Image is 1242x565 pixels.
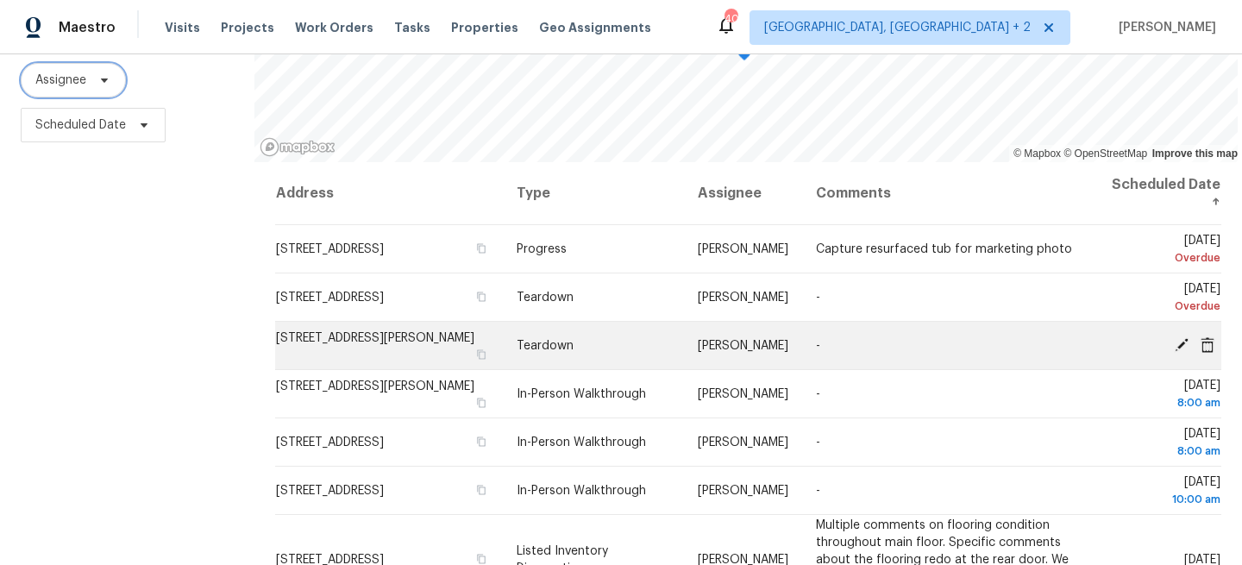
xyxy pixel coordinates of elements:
[816,243,1072,255] span: Capture resurfaced tub for marketing photo
[1169,336,1195,352] span: Edit
[1112,19,1216,36] span: [PERSON_NAME]
[276,553,384,565] span: [STREET_ADDRESS]
[1101,428,1220,460] span: [DATE]
[517,243,567,255] span: Progress
[474,434,489,449] button: Copy Address
[394,22,430,34] span: Tasks
[35,72,86,89] span: Assignee
[517,388,646,400] span: In-Person Walkthrough
[539,19,651,36] span: Geo Assignments
[59,19,116,36] span: Maestro
[698,436,788,449] span: [PERSON_NAME]
[698,340,788,352] span: [PERSON_NAME]
[816,388,820,400] span: -
[724,10,737,28] div: 40
[764,19,1031,36] span: [GEOGRAPHIC_DATA], [GEOGRAPHIC_DATA] + 2
[276,485,384,497] span: [STREET_ADDRESS]
[698,292,788,304] span: [PERSON_NAME]
[503,162,685,225] th: Type
[1063,148,1147,160] a: OpenStreetMap
[698,485,788,497] span: [PERSON_NAME]
[517,340,574,352] span: Teardown
[1101,298,1220,315] div: Overdue
[1101,443,1220,460] div: 8:00 am
[275,162,503,225] th: Address
[1087,162,1221,225] th: Scheduled Date ↑
[295,19,373,36] span: Work Orders
[474,347,489,362] button: Copy Address
[1195,336,1220,352] span: Cancel
[474,289,489,304] button: Copy Address
[1184,553,1220,565] span: [DATE]
[1013,148,1061,160] a: Mapbox
[802,162,1086,225] th: Comments
[517,436,646,449] span: In-Person Walkthrough
[165,19,200,36] span: Visits
[684,162,802,225] th: Assignee
[474,395,489,411] button: Copy Address
[816,340,820,352] span: -
[698,243,788,255] span: [PERSON_NAME]
[698,388,788,400] span: [PERSON_NAME]
[276,292,384,304] span: [STREET_ADDRESS]
[260,137,336,157] a: Mapbox homepage
[1101,283,1220,315] span: [DATE]
[816,292,820,304] span: -
[698,553,788,565] span: [PERSON_NAME]
[276,332,474,344] span: [STREET_ADDRESS][PERSON_NAME]
[1101,380,1220,411] span: [DATE]
[816,485,820,497] span: -
[1101,476,1220,508] span: [DATE]
[276,243,384,255] span: [STREET_ADDRESS]
[35,116,126,134] span: Scheduled Date
[1101,235,1220,267] span: [DATE]
[451,19,518,36] span: Properties
[276,436,384,449] span: [STREET_ADDRESS]
[474,482,489,498] button: Copy Address
[517,485,646,497] span: In-Person Walkthrough
[1101,394,1220,411] div: 8:00 am
[517,292,574,304] span: Teardown
[1101,491,1220,508] div: 10:00 am
[474,241,489,256] button: Copy Address
[221,19,274,36] span: Projects
[1101,249,1220,267] div: Overdue
[1152,148,1238,160] a: Improve this map
[276,380,474,392] span: [STREET_ADDRESS][PERSON_NAME]
[816,436,820,449] span: -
